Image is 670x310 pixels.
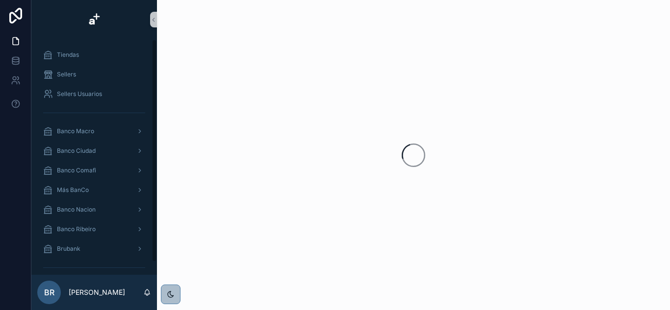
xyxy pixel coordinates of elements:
[37,46,151,64] a: Tiendas
[31,39,157,275] div: scrollable content
[57,147,96,155] span: Banco Ciudad
[57,225,96,233] span: Banco Ribeiro
[57,245,80,253] span: Brubank
[57,90,102,98] span: Sellers Usuarios
[57,206,96,214] span: Banco Nacion
[37,220,151,238] a: Banco Ribeiro
[37,66,151,83] a: Sellers
[37,122,151,140] a: Banco Macro
[57,167,96,174] span: Banco Comafi
[57,51,79,59] span: Tiendas
[37,240,151,258] a: Brubank
[37,181,151,199] a: Más BanCo
[69,287,125,297] p: [PERSON_NAME]
[44,286,54,298] span: BR
[57,127,94,135] span: Banco Macro
[37,142,151,160] a: Banco Ciudad
[37,85,151,103] a: Sellers Usuarios
[37,162,151,179] a: Banco Comafi
[37,201,151,218] a: Banco Nacion
[57,71,76,78] span: Sellers
[57,186,89,194] span: Más BanCo
[86,12,102,27] img: App logo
